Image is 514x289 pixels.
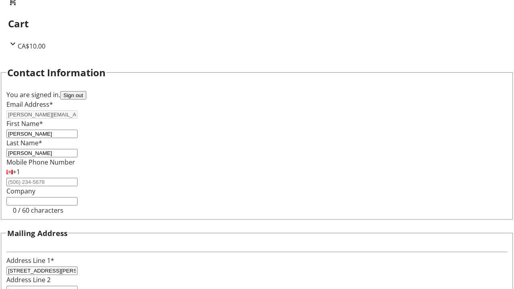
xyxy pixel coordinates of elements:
button: Sign out [60,91,86,100]
input: Address [6,267,78,275]
label: Mobile Phone Number [6,158,75,167]
h2: Cart [8,16,506,31]
span: CA$10.00 [18,42,45,51]
h2: Contact Information [7,65,106,80]
tr-character-limit: 0 / 60 characters [13,206,63,215]
label: Address Line 2 [6,275,51,284]
label: Company [6,187,35,195]
label: Address Line 1* [6,256,54,265]
label: Last Name* [6,138,42,147]
label: First Name* [6,119,43,128]
h3: Mailing Address [7,228,67,239]
input: (506) 234-5678 [6,178,78,186]
label: Email Address* [6,100,53,109]
div: You are signed in. [6,90,508,100]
